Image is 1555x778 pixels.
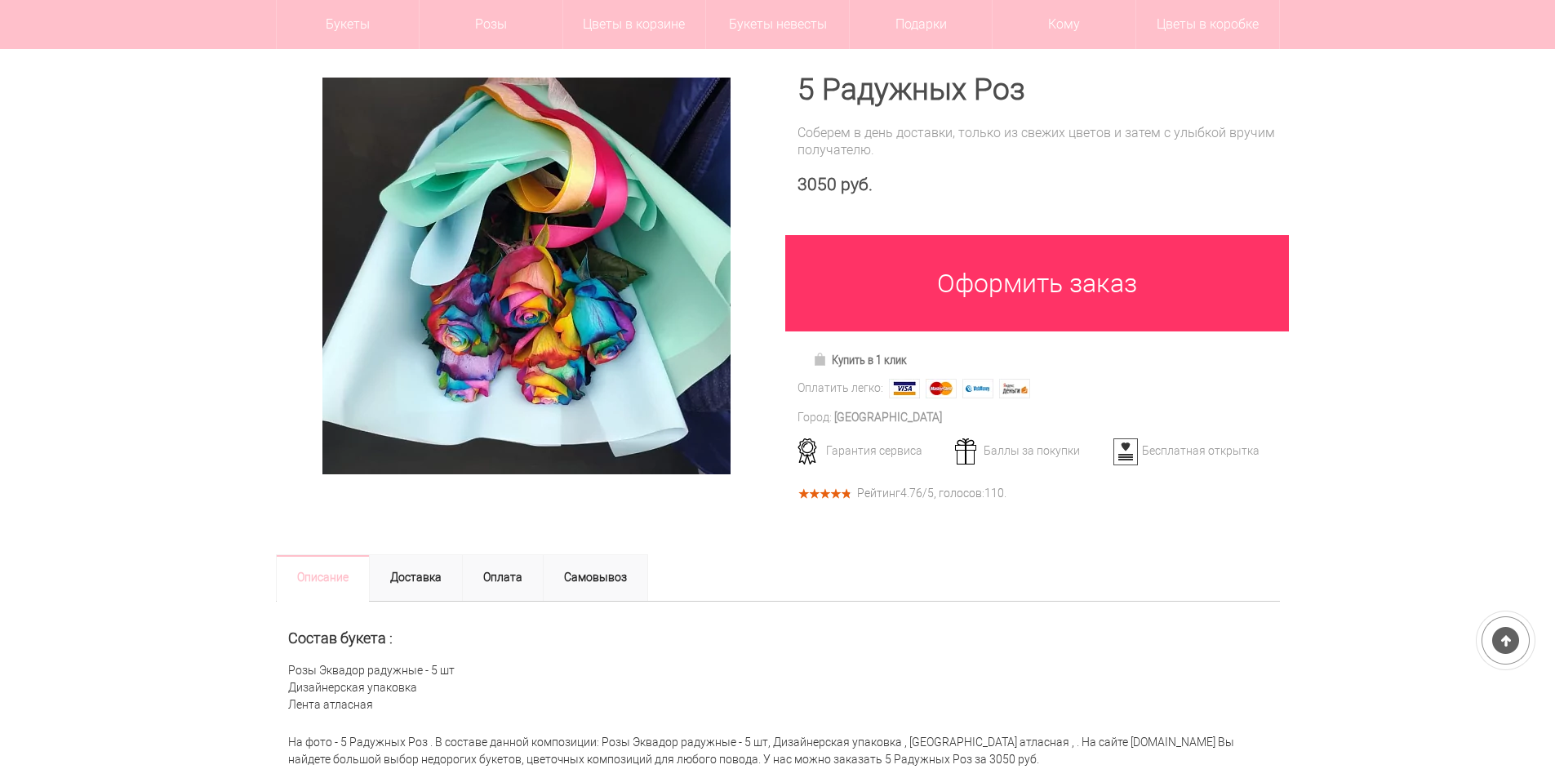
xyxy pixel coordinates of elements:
[276,554,370,602] a: Описание
[949,443,1110,458] div: Баллы за покупки
[276,602,1280,727] div: Розы Эквадор радужные - 5 шт Дизайнерская упаковка Лента атласная
[543,554,648,602] a: Самовывоз
[806,349,914,371] a: Купить в 1 клик
[1108,443,1268,458] div: Бесплатная открытка
[462,554,544,602] a: Оплата
[999,379,1030,398] img: Яндекс Деньги
[797,175,1280,195] div: 3050 руб.
[369,554,463,602] a: Доставка
[900,487,922,500] span: 4.76
[276,726,1280,776] div: На фото - 5 Радужных Роз . В составе данной композиции: Розы Эквадор радужные - 5 шт, Дизайнерска...
[797,124,1280,158] div: Соберем в день доставки, только из свежих цветов и затем с улыбкой вручим получателю.
[797,380,883,397] div: Оплатить легко:
[295,78,758,474] a: Увеличить
[288,630,1268,647] h2: Состав букета :
[857,489,1006,498] div: Рейтинг /5, голосов: .
[962,379,993,398] img: Webmoney
[889,379,920,398] img: Visa
[792,443,953,458] div: Гарантия сервиса
[322,78,731,474] img: 5 Радужных Роз
[797,75,1280,104] h1: 5 Радужных Роз
[797,409,832,426] div: Город:
[926,379,957,398] img: MasterCard
[834,409,942,426] div: [GEOGRAPHIC_DATA]
[984,487,1004,500] span: 110
[785,235,1290,331] a: Оформить заказ
[813,353,832,366] img: Купить в 1 клик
